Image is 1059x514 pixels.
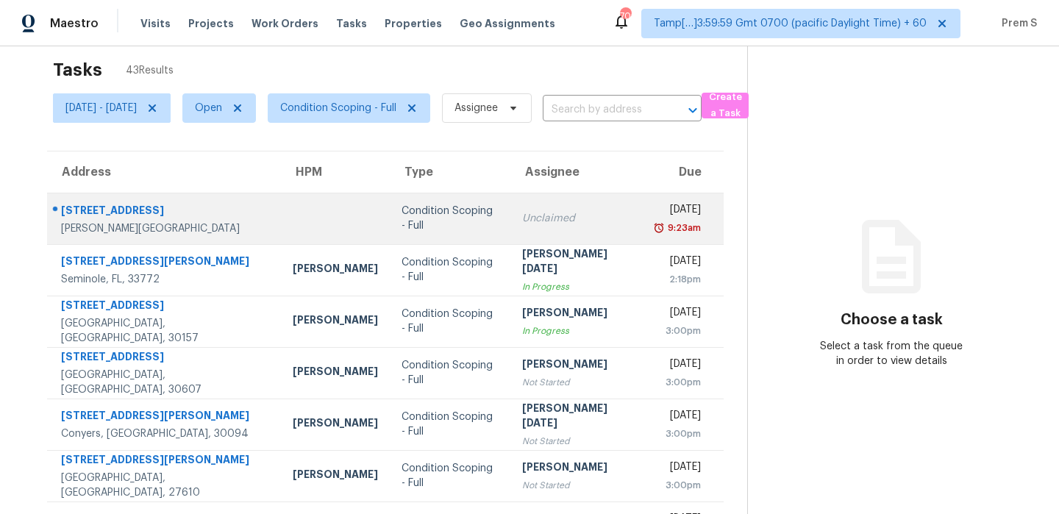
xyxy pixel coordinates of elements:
input: Search by address [543,99,660,121]
div: 9:23am [665,221,701,235]
div: Not Started [522,434,632,449]
span: Prem S [996,16,1037,31]
div: [GEOGRAPHIC_DATA], [GEOGRAPHIC_DATA], 30157 [61,316,269,346]
th: HPM [281,151,390,193]
button: Create a Task [702,93,749,118]
div: [DATE] [656,202,701,221]
th: Due [644,151,724,193]
div: [PERSON_NAME] [293,467,378,485]
div: [PERSON_NAME][GEOGRAPHIC_DATA] [61,221,269,236]
div: Condition Scoping - Full [402,461,499,490]
div: In Progress [522,324,632,338]
div: [STREET_ADDRESS][PERSON_NAME] [61,452,269,471]
div: [STREET_ADDRESS] [61,349,269,368]
div: [STREET_ADDRESS][PERSON_NAME] [61,408,269,426]
div: [PERSON_NAME] [522,305,632,324]
h2: Tasks [53,63,102,77]
div: Unclaimed [522,211,632,226]
div: [GEOGRAPHIC_DATA], [GEOGRAPHIC_DATA], 30607 [61,368,269,397]
th: Assignee [510,151,644,193]
span: Tamp[…]3:59:59 Gmt 0700 (pacific Daylight Time) + 60 [654,16,927,31]
span: Tasks [336,18,367,29]
button: Open [682,100,703,121]
div: [PERSON_NAME] [522,460,632,478]
span: Open [195,101,222,115]
div: [STREET_ADDRESS] [61,203,269,221]
div: [PERSON_NAME] [293,313,378,331]
span: Properties [385,16,442,31]
div: Condition Scoping - Full [402,358,499,388]
th: Address [47,151,281,193]
div: [PERSON_NAME] [293,261,378,279]
div: Not Started [522,478,632,493]
div: [DATE] [656,357,701,375]
div: 3:00pm [656,478,701,493]
div: [DATE] [656,254,701,272]
div: Condition Scoping - Full [402,410,499,439]
div: [PERSON_NAME][DATE] [522,401,632,434]
span: Maestro [50,16,99,31]
div: In Progress [522,279,632,294]
th: Type [390,151,510,193]
img: Overdue Alarm Icon [653,221,665,235]
div: [PERSON_NAME] [293,364,378,382]
div: Seminole, FL, 33772 [61,272,269,287]
div: [PERSON_NAME][DATE] [522,246,632,279]
div: 2:18pm [656,272,701,287]
span: Work Orders [252,16,318,31]
div: Not Started [522,375,632,390]
span: [DATE] - [DATE] [65,101,137,115]
div: [GEOGRAPHIC_DATA], [GEOGRAPHIC_DATA], 27610 [61,471,269,500]
div: [PERSON_NAME] [522,357,632,375]
span: Geo Assignments [460,16,555,31]
div: Condition Scoping - Full [402,255,499,285]
h3: Choose a task [841,313,943,327]
div: 3:00pm [656,324,701,338]
div: 3:00pm [656,426,701,441]
span: Condition Scoping - Full [280,101,396,115]
div: 702 [620,9,630,24]
span: Visits [140,16,171,31]
span: Projects [188,16,234,31]
span: Assignee [454,101,498,115]
div: [DATE] [656,460,701,478]
div: Condition Scoping - Full [402,204,499,233]
div: [DATE] [656,408,701,426]
div: [DATE] [656,305,701,324]
div: Conyers, [GEOGRAPHIC_DATA], 30094 [61,426,269,441]
div: Select a task from the queue in order to view details [819,339,963,368]
div: [STREET_ADDRESS] [61,298,269,316]
div: [PERSON_NAME] [293,415,378,434]
div: Condition Scoping - Full [402,307,499,336]
div: 3:00pm [656,375,701,390]
span: Create a Task [709,89,741,123]
span: 43 Results [126,63,174,78]
div: [STREET_ADDRESS][PERSON_NAME] [61,254,269,272]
